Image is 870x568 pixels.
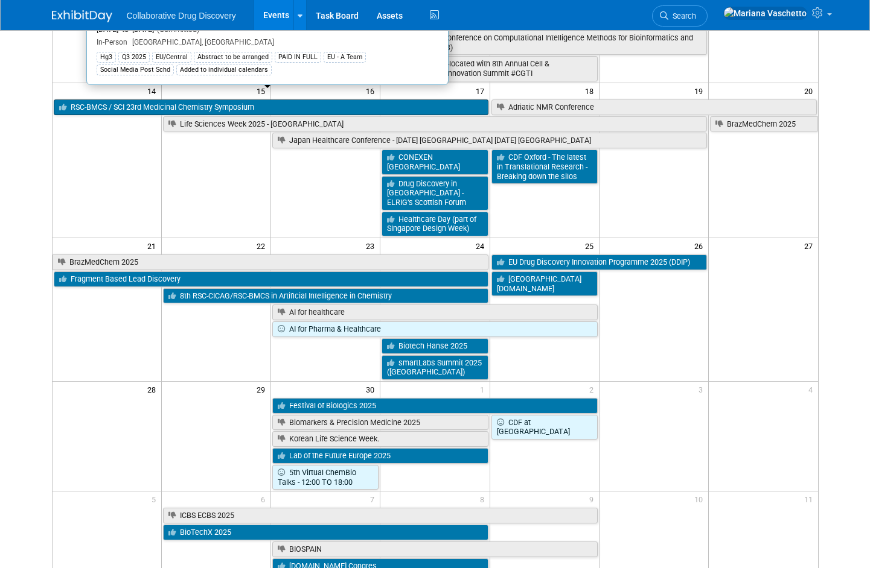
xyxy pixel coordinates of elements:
span: 6 [260,491,270,506]
span: Search [668,11,696,21]
span: 8 [479,491,490,506]
span: 20 [803,83,818,98]
a: ICBS ECBS 2025 [163,508,598,523]
a: BIOSPAIN [272,541,597,557]
span: 17 [475,83,490,98]
span: 22 [255,238,270,253]
span: 5 [150,491,161,506]
a: DDIF 2025 - Co-located with 8th Annual Cell & [MEDICAL_DATA] Innovation Summit #CGTI [382,56,597,81]
span: 16 [365,83,380,98]
div: PAID IN FULL [275,52,321,63]
a: smartLabs Summit 2025 ([GEOGRAPHIC_DATA]) [382,355,488,380]
a: Fragment Based Lead Discovery [54,271,488,287]
span: 4 [807,382,818,397]
span: [GEOGRAPHIC_DATA], [GEOGRAPHIC_DATA] [127,38,274,46]
a: Adriatic NMR Conference [491,99,817,115]
span: 24 [475,238,490,253]
a: BrazMedChem 2025 [710,116,818,132]
a: Drug Discovery in [GEOGRAPHIC_DATA] - ELRIG’s Scottish Forum [382,176,488,210]
span: 26 [693,238,708,253]
span: 19 [693,83,708,98]
div: Abstract to be arranged [194,52,272,63]
div: Added to individual calendars [176,65,272,75]
span: 15 [255,83,270,98]
a: Biotech Hanse 2025 [382,338,488,354]
a: Life Sciences Week 2025 - [GEOGRAPHIC_DATA] [163,116,707,132]
a: Healthcare Day (part of Singapore Design Week) [382,212,488,236]
a: CONEXEN [GEOGRAPHIC_DATA] [382,150,488,174]
a: International Conference on Computational Intelligence Methods for Bioinformatics and Biostatisti... [382,30,706,55]
span: 1 [479,382,490,397]
span: 30 [365,382,380,397]
a: BioTechX 2025 [163,525,488,540]
span: 11 [803,491,818,506]
span: 25 [584,238,599,253]
div: Hg3 [97,52,116,63]
a: AI for Pharma & Healthcare [272,321,597,337]
div: Q3 2025 [118,52,150,63]
span: 23 [365,238,380,253]
span: 14 [146,83,161,98]
span: In-Person [97,38,127,46]
a: AI for healthcare [272,305,597,320]
span: 29 [255,382,270,397]
a: RSC-BMCS / SCI 23rd Medicinal Chemistry Symposium [54,99,488,115]
a: Korean Life Science Week. [272,431,488,447]
span: Collaborative Drug Discovery [127,11,236,21]
span: 27 [803,238,818,253]
a: 5th Virtual ChemBio Talks - 12:00 TO 18:00 [272,465,379,490]
div: EU - A Team [324,52,366,63]
a: EU Drug Discovery Innovation Programme 2025 (DDIP) [491,254,707,270]
a: Biomarkers & Precision Medicine 2025 [272,415,488,431]
a: Search [652,5,708,27]
span: 3 [697,382,708,397]
a: CDF Oxford - The latest in Translational Research - Breaking down the silos [491,150,598,184]
a: BrazMedChem 2025 [53,254,488,270]
div: EU/Central [152,52,191,63]
span: 10 [693,491,708,506]
img: Mariana Vaschetto [723,7,807,20]
img: ExhibitDay [52,10,112,22]
a: CDF at [GEOGRAPHIC_DATA] [491,415,598,440]
a: [GEOGRAPHIC_DATA][DOMAIN_NAME] [491,271,598,296]
span: 21 [146,238,161,253]
a: 8th RSC-CICAG/RSC-BMCS in Artificial Intelligence in Chemistry [163,288,488,304]
span: 18 [584,83,599,98]
span: 7 [369,491,380,506]
span: 2 [588,382,599,397]
a: Festival of Biologics 2025 [272,398,597,414]
div: Social Media Post Schd [97,65,174,75]
span: 28 [146,382,161,397]
span: 9 [588,491,599,506]
a: Japan Healthcare Conference - [DATE] [GEOGRAPHIC_DATA] [DATE] [GEOGRAPHIC_DATA] [272,133,707,148]
a: Lab of the Future Europe 2025 [272,448,488,464]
